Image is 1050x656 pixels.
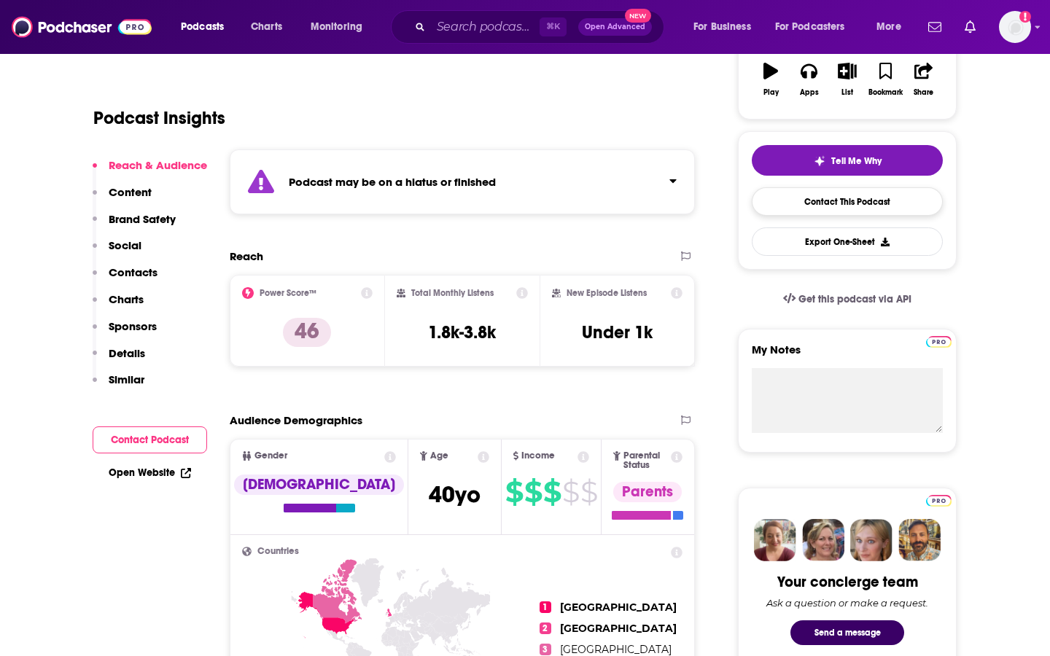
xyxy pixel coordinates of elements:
img: Jon Profile [898,519,941,561]
span: 2 [540,622,551,634]
span: Open Advanced [585,23,645,31]
p: Social [109,238,141,252]
p: Brand Safety [109,212,176,226]
span: 40 yo [429,480,481,509]
span: More [876,17,901,37]
span: $ [562,480,579,504]
button: Open AdvancedNew [578,18,652,36]
img: tell me why sparkle [814,155,825,167]
span: $ [543,480,561,504]
img: Podchaser Pro [926,336,952,348]
p: Reach & Audience [109,158,207,172]
div: Apps [800,88,819,97]
button: open menu [171,15,243,39]
span: ⌘ K [540,17,567,36]
a: Show notifications dropdown [922,15,947,39]
h2: Power Score™ [260,288,316,298]
img: User Profile [999,11,1031,43]
button: Send a message [790,620,904,645]
button: Export One-Sheet [752,227,943,256]
section: Click to expand status details [230,149,695,214]
span: Charts [251,17,282,37]
h2: Reach [230,249,263,263]
span: [GEOGRAPHIC_DATA] [560,622,677,635]
button: Play [752,53,790,106]
div: Bookmark [868,88,903,97]
span: $ [524,480,542,504]
button: Social [93,238,141,265]
button: Apps [790,53,828,106]
h1: Podcast Insights [93,107,225,129]
div: Ask a question or make a request. [766,597,928,609]
p: Sponsors [109,319,157,333]
span: $ [505,480,523,504]
img: Sydney Profile [754,519,796,561]
p: Similar [109,372,144,386]
img: Jules Profile [850,519,892,561]
button: Contact Podcast [93,426,207,453]
a: Get this podcast via API [771,281,923,317]
span: [GEOGRAPHIC_DATA] [560,601,677,614]
div: List [841,88,853,97]
button: Brand Safety [93,212,176,239]
span: $ [580,480,597,504]
span: Gender [254,451,287,461]
span: Parental Status [623,451,669,470]
div: Search podcasts, credits, & more... [405,10,678,44]
span: Monitoring [311,17,362,37]
span: For Podcasters [775,17,845,37]
div: Play [763,88,779,97]
span: Countries [257,547,299,556]
span: Get this podcast via API [798,293,911,305]
span: Income [521,451,555,461]
div: Your concierge team [777,573,918,591]
div: [DEMOGRAPHIC_DATA] [234,475,404,495]
button: Similar [93,372,144,399]
strong: Podcast may be on a hiatus or finished [289,175,496,189]
h2: New Episode Listens [567,288,647,298]
button: open menu [300,15,381,39]
h3: 1.8k-3.8k [428,321,496,343]
a: Pro website [926,493,952,507]
button: Reach & Audience [93,158,207,185]
button: List [828,53,866,106]
p: 46 [283,318,331,347]
p: Content [109,185,152,199]
button: tell me why sparkleTell Me Why [752,145,943,176]
button: Bookmark [866,53,904,106]
button: open menu [766,15,866,39]
span: New [625,9,651,23]
svg: Add a profile image [1019,11,1031,23]
span: Tell Me Why [831,155,882,167]
button: open menu [683,15,769,39]
button: Charts [93,292,144,319]
a: Show notifications dropdown [959,15,981,39]
button: Sponsors [93,319,157,346]
h3: Under 1k [582,321,653,343]
button: Contacts [93,265,157,292]
button: Content [93,185,152,212]
span: Podcasts [181,17,224,37]
h2: Total Monthly Listens [411,288,494,298]
img: Podchaser - Follow, Share and Rate Podcasts [12,13,152,41]
button: Share [905,53,943,106]
span: Age [430,451,448,461]
span: 1 [540,601,551,613]
img: Podchaser Pro [926,495,952,507]
h2: Audience Demographics [230,413,362,427]
img: Barbara Profile [802,519,844,561]
span: For Business [693,17,751,37]
a: Charts [241,15,291,39]
div: Share [914,88,933,97]
a: Contact This Podcast [752,187,943,216]
span: 3 [540,644,551,655]
span: Logged in as KeianaGreenePage [999,11,1031,43]
div: Parents [613,482,682,502]
p: Charts [109,292,144,306]
label: My Notes [752,343,943,368]
a: Pro website [926,334,952,348]
p: Details [109,346,145,360]
input: Search podcasts, credits, & more... [431,15,540,39]
span: [GEOGRAPHIC_DATA] [560,643,672,656]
